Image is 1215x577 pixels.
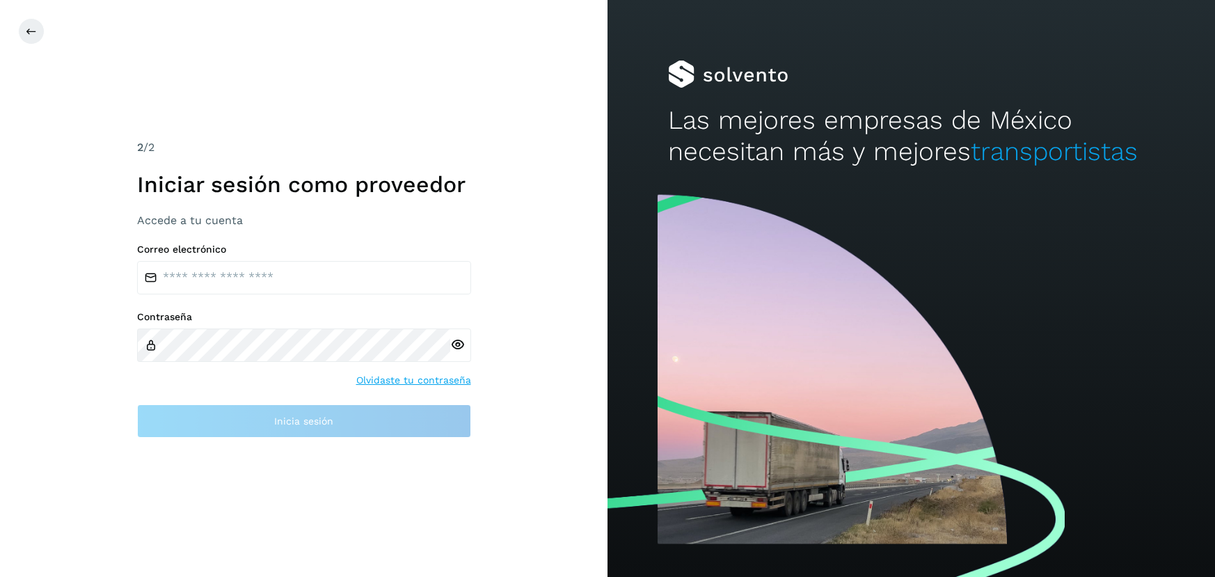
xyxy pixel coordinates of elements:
[137,141,143,154] span: 2
[668,105,1154,167] h2: Las mejores empresas de México necesitan más y mejores
[137,404,471,438] button: Inicia sesión
[137,244,471,255] label: Correo electrónico
[356,373,471,388] a: Olvidaste tu contraseña
[137,139,471,156] div: /2
[971,136,1138,166] span: transportistas
[137,171,471,198] h1: Iniciar sesión como proveedor
[137,214,471,227] h3: Accede a tu cuenta
[274,416,333,426] span: Inicia sesión
[137,311,471,323] label: Contraseña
